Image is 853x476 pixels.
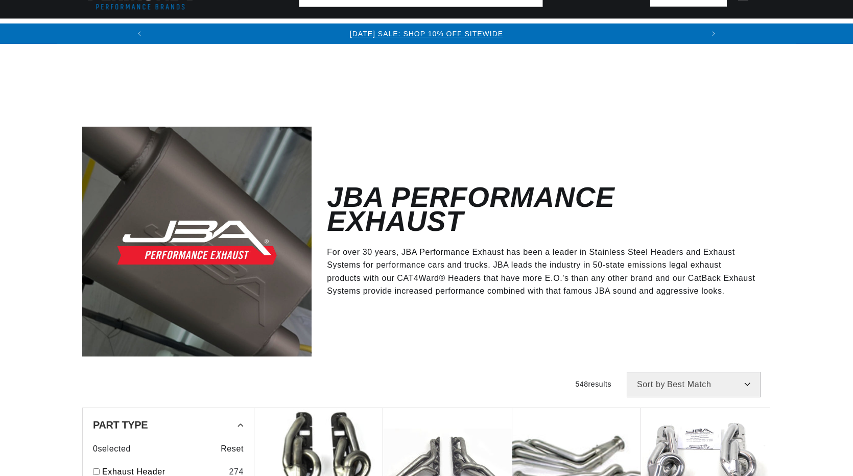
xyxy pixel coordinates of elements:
[327,246,755,298] p: For over 30 years, JBA Performance Exhaust has been a leader in Stainless Steel Headers and Exhau...
[627,372,761,397] select: Sort by
[93,442,131,456] span: 0 selected
[350,30,503,38] a: [DATE] SALE: SHOP 10% OFF SITEWIDE
[57,23,796,44] slideshow-component: Translation missing: en.sections.announcements.announcement_bar
[82,127,312,356] img: JBA Performance Exhaust
[637,380,665,389] span: Sort by
[193,19,305,43] summary: Coils & Distributors
[150,28,704,39] div: Announcement
[221,442,244,456] span: Reset
[305,19,483,43] summary: Headers, Exhausts & Components
[703,23,724,44] button: Translation missing: en.sections.announcements.next_announcement
[93,420,148,430] span: Part Type
[660,19,757,43] summary: Spark Plug Wires
[82,19,193,43] summary: Ignition Conversions
[129,23,150,44] button: Translation missing: en.sections.announcements.previous_announcement
[150,28,704,39] div: 1 of 3
[575,380,611,388] span: 548 results
[560,19,660,43] summary: Battery Products
[327,185,755,233] h2: JBA Performance Exhaust
[758,19,829,43] summary: Motorcycle
[483,19,560,43] summary: Engine Swaps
